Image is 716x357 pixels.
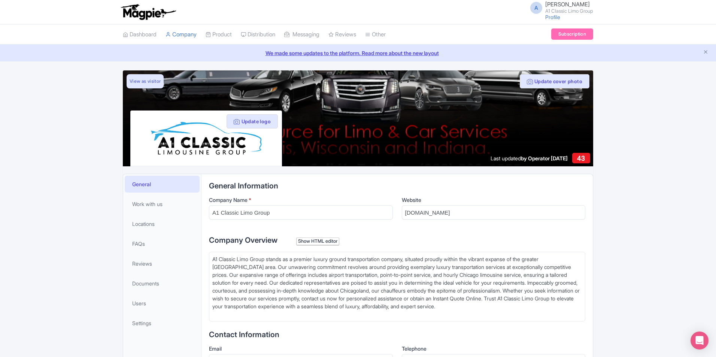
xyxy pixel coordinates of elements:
[146,117,266,160] img: s8ssnjo2q5yrnahcvfej.png
[530,2,542,14] span: A
[520,74,589,88] button: Update cover photo
[545,14,560,20] a: Profile
[296,238,339,245] div: Show HTML editor
[125,255,200,272] a: Reviews
[132,200,163,208] span: Work with us
[125,215,200,232] a: Locations
[132,240,145,248] span: FAQs
[209,182,585,190] h2: General Information
[209,345,222,352] span: Email
[209,197,248,203] span: Company Name
[402,345,427,352] span: Telephone
[125,315,200,332] a: Settings
[491,154,568,162] div: Last updated
[127,74,164,88] a: View as visitor
[241,24,275,45] a: Distribution
[166,24,197,45] a: Company
[284,24,319,45] a: Messaging
[4,49,712,57] a: We made some updates to the platform. Read more about the new layout
[365,24,386,45] a: Other
[132,319,151,327] span: Settings
[545,1,590,8] span: [PERSON_NAME]
[132,299,146,307] span: Users
[125,196,200,212] a: Work with us
[227,114,278,128] button: Update logo
[402,197,421,203] span: Website
[123,24,157,45] a: Dashboard
[521,155,568,161] span: by Operator [DATE]
[206,24,232,45] a: Product
[545,9,593,13] small: A1 Classic Limo Group
[551,28,593,40] a: Subscription
[691,332,709,350] div: Open Intercom Messenger
[132,180,151,188] span: General
[132,279,159,287] span: Documents
[132,220,155,228] span: Locations
[125,176,200,193] a: General
[125,275,200,292] a: Documents
[125,235,200,252] a: FAQs
[577,154,585,162] span: 43
[328,24,356,45] a: Reviews
[212,255,582,318] div: A1 Classic Limo Group stands as a premier luxury ground transportation company, situated proudly ...
[119,4,177,20] img: logo-ab69f6fb50320c5b225c76a69d11143b.png
[703,48,709,57] button: Close announcement
[209,330,585,339] h2: Contact Information
[209,236,277,245] span: Company Overview
[132,260,152,267] span: Reviews
[125,295,200,312] a: Users
[526,1,593,13] a: A [PERSON_NAME] A1 Classic Limo Group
